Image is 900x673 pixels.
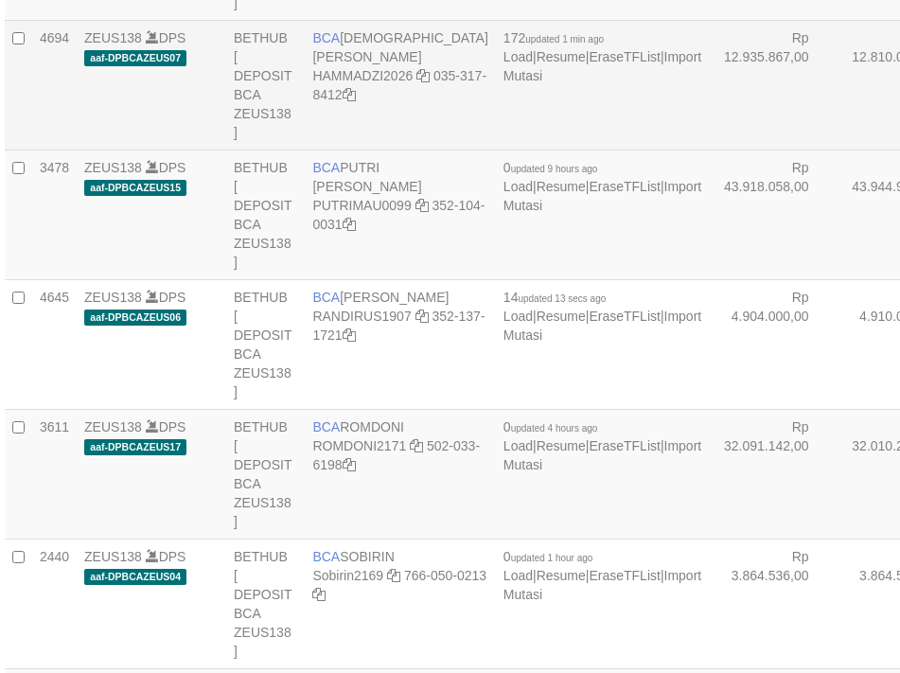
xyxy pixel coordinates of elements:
[537,438,586,453] a: Resume
[709,279,837,409] td: Rp 4.904.000,00
[305,20,495,150] td: [DEMOGRAPHIC_DATA][PERSON_NAME] 035-317-8412
[503,438,701,472] a: Import Mutasi
[77,539,226,668] td: DPS
[312,160,340,175] span: BCA
[503,568,533,583] a: Load
[589,49,660,64] a: EraseTFList
[503,438,533,453] a: Load
[312,438,406,453] a: ROMDONI2171
[503,49,533,64] a: Load
[226,279,305,409] td: BETHUB [ DEPOSIT BCA ZEUS138 ]
[537,49,586,64] a: Resume
[226,539,305,668] td: BETHUB [ DEPOSIT BCA ZEUS138 ]
[84,30,142,45] a: ZEUS138
[503,179,701,213] a: Import Mutasi
[32,409,77,539] td: 3611
[503,290,606,305] span: 14
[518,293,606,304] span: updated 13 secs ago
[589,438,660,453] a: EraseTFList
[503,160,701,213] span: | | |
[503,419,701,472] span: | | |
[503,419,598,434] span: 0
[537,309,586,324] a: Resume
[589,568,660,583] a: EraseTFList
[503,568,701,602] a: Import Mutasi
[84,290,142,305] a: ZEUS138
[77,279,226,409] td: DPS
[525,34,604,44] span: updated 1 min ago
[503,30,604,45] span: 172
[312,419,340,434] span: BCA
[84,549,142,564] a: ZEUS138
[503,549,593,564] span: 0
[589,179,660,194] a: EraseTFList
[503,30,701,83] span: | | |
[84,50,186,66] span: aaf-DPBCAZEUS07
[537,179,586,194] a: Resume
[537,568,586,583] a: Resume
[503,160,598,175] span: 0
[84,180,186,196] span: aaf-DPBCAZEUS15
[503,179,533,194] a: Load
[32,150,77,279] td: 3478
[312,309,411,324] a: RANDIRUS1907
[709,409,837,539] td: Rp 32.091.142,00
[305,279,495,409] td: [PERSON_NAME] 352-137-1721
[503,290,701,343] span: | | |
[226,409,305,539] td: BETHUB [ DEPOSIT BCA ZEUS138 ]
[226,20,305,150] td: BETHUB [ DEPOSIT BCA ZEUS138 ]
[589,309,660,324] a: EraseTFList
[312,568,383,583] a: Sobirin2169
[305,150,495,279] td: PUTRI [PERSON_NAME] 352-104-0031
[32,279,77,409] td: 4645
[84,439,186,455] span: aaf-DPBCAZEUS17
[305,409,495,539] td: ROMDONI 502-033-6198
[709,20,837,150] td: Rp 12.935.867,00
[84,310,186,326] span: aaf-DPBCAZEUS06
[511,164,598,174] span: updated 9 hours ago
[312,290,340,305] span: BCA
[32,20,77,150] td: 4694
[709,150,837,279] td: Rp 43.918.058,00
[305,539,495,668] td: SOBIRIN 766-050-0213
[511,553,593,563] span: updated 1 hour ago
[84,569,186,585] span: aaf-DPBCAZEUS04
[226,150,305,279] td: BETHUB [ DEPOSIT BCA ZEUS138 ]
[503,309,533,324] a: Load
[511,423,598,434] span: updated 4 hours ago
[32,539,77,668] td: 2440
[84,419,142,434] a: ZEUS138
[312,68,413,83] a: HAMMADZI2026
[77,150,226,279] td: DPS
[312,30,340,45] span: BCA
[503,549,701,602] span: | | |
[503,49,701,83] a: Import Mutasi
[312,549,340,564] span: BCA
[709,539,837,668] td: Rp 3.864.536,00
[77,20,226,150] td: DPS
[77,409,226,539] td: DPS
[503,309,701,343] a: Import Mutasi
[312,198,411,213] a: PUTRIMAU0099
[84,160,142,175] a: ZEUS138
